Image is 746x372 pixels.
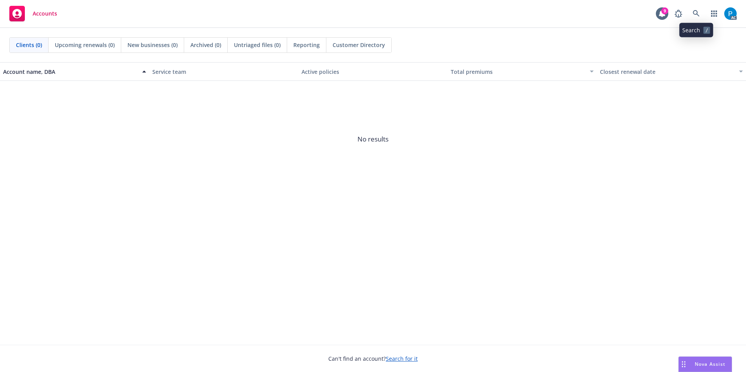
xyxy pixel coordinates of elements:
[328,355,418,363] span: Can't find an account?
[688,6,704,21] a: Search
[293,41,320,49] span: Reporting
[448,62,597,81] button: Total premiums
[679,357,688,372] div: Drag to move
[597,62,746,81] button: Closest renewal date
[234,41,281,49] span: Untriaged files (0)
[298,62,448,81] button: Active policies
[33,10,57,17] span: Accounts
[451,68,585,76] div: Total premiums
[724,7,737,20] img: photo
[386,355,418,362] a: Search for it
[16,41,42,49] span: Clients (0)
[55,41,115,49] span: Upcoming renewals (0)
[678,356,732,372] button: Nova Assist
[127,41,178,49] span: New businesses (0)
[190,41,221,49] span: Archived (0)
[3,68,138,76] div: Account name, DBA
[661,7,668,14] div: 9
[302,68,444,76] div: Active policies
[333,41,385,49] span: Customer Directory
[695,361,725,367] span: Nova Assist
[6,3,60,24] a: Accounts
[149,62,298,81] button: Service team
[152,68,295,76] div: Service team
[671,6,686,21] a: Report a Bug
[600,68,734,76] div: Closest renewal date
[706,6,722,21] a: Switch app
